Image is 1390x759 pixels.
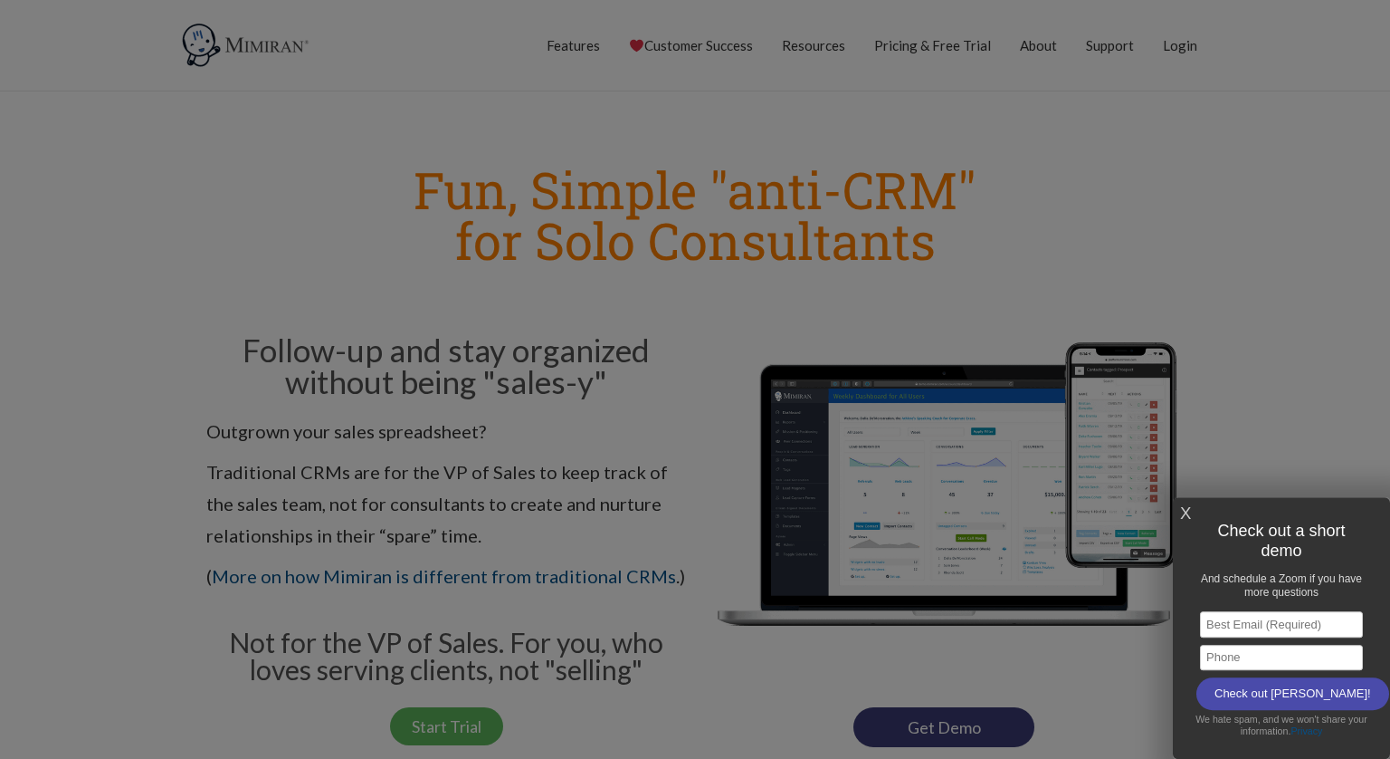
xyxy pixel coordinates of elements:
[1191,710,1372,741] div: We hate spam, and we won't share your information.
[1192,567,1371,604] h1: And schedule a Zoom if you have more questions
[1180,499,1191,529] a: X
[1200,645,1363,671] input: Phone
[1200,611,1363,638] input: Best Email (Required)
[1192,516,1371,566] h1: Check out a short demo
[1290,725,1322,736] a: Privacy
[1196,677,1389,710] input: Check out [PERSON_NAME]!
